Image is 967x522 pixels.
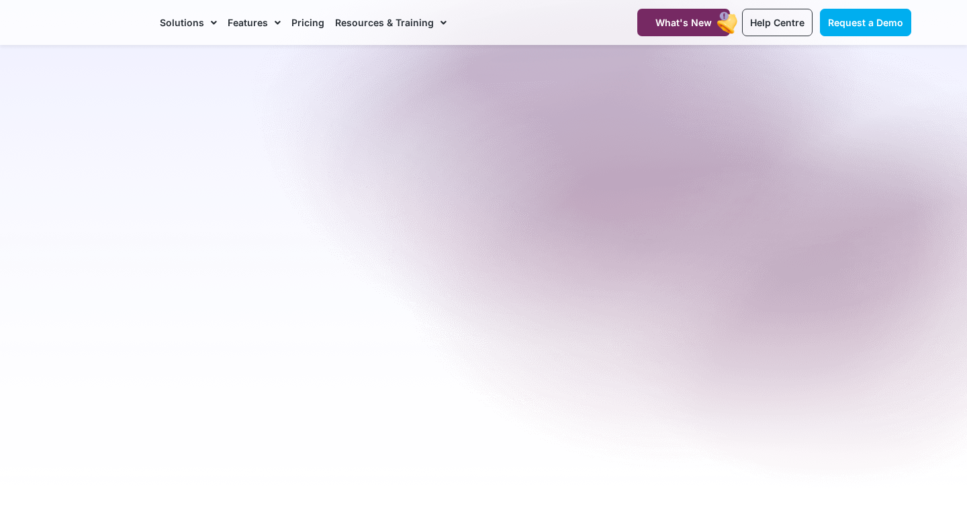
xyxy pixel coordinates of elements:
span: What's New [655,17,712,28]
a: Request a Demo [820,9,911,36]
img: CareMaster Logo [56,13,146,33]
a: What's New [637,9,730,36]
a: Help Centre [742,9,813,36]
span: Help Centre [750,17,804,28]
span: Request a Demo [828,17,903,28]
